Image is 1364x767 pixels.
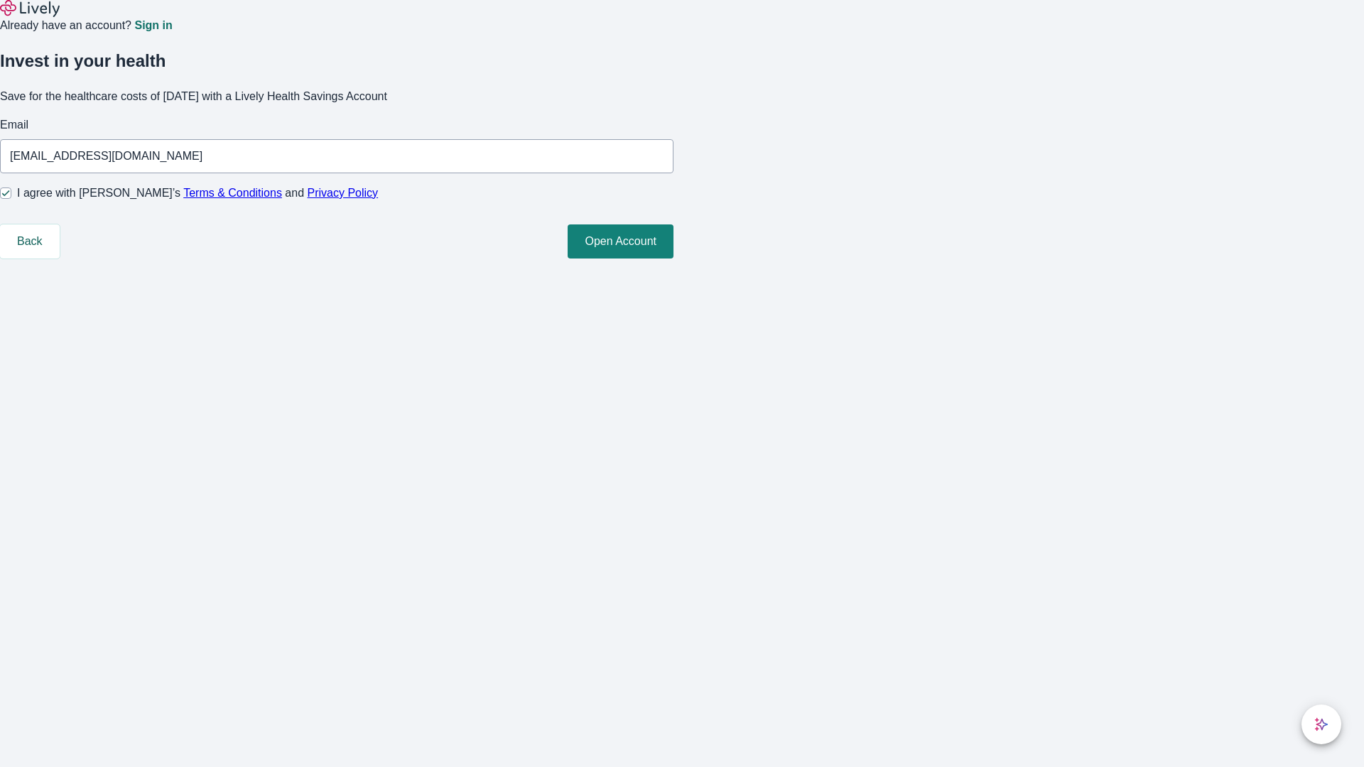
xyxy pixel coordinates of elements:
span: I agree with [PERSON_NAME]’s and [17,185,378,202]
svg: Lively AI Assistant [1314,717,1328,731]
a: Terms & Conditions [183,187,282,199]
button: chat [1301,705,1341,744]
a: Sign in [134,20,172,31]
button: Open Account [568,224,673,259]
a: Privacy Policy [308,187,379,199]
